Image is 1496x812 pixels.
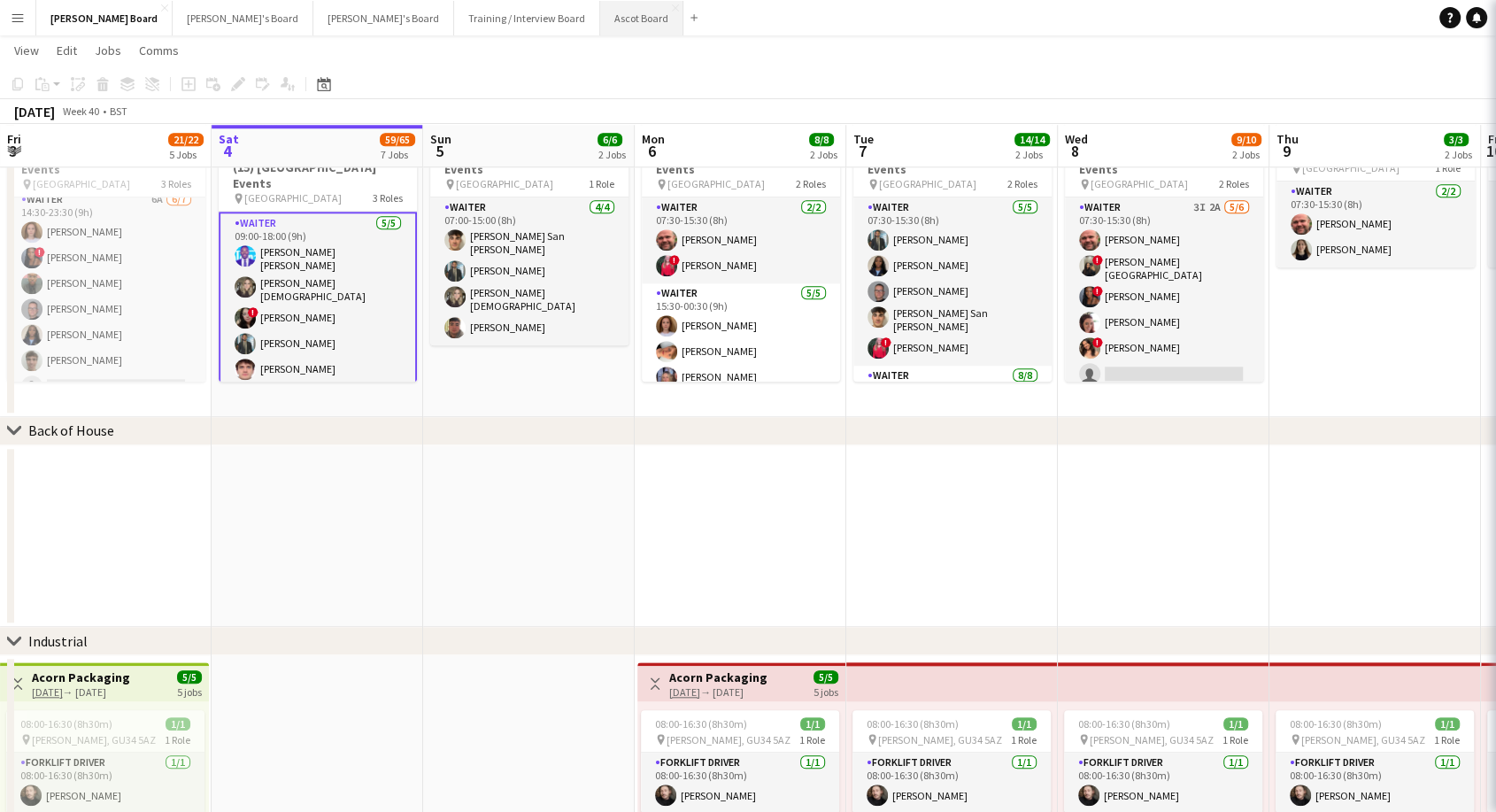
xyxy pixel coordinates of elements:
span: 1 Role [1435,161,1461,174]
app-card-role: Waiter5/507:30-15:30 (8h)[PERSON_NAME][PERSON_NAME][PERSON_NAME][PERSON_NAME] San [PERSON_NAME]![... [853,197,1052,366]
div: 5 Jobs [169,148,203,161]
span: [GEOGRAPHIC_DATA] [33,177,130,190]
span: 08:00-16:30 (8h30m) [20,717,112,731]
button: [PERSON_NAME] Board [36,1,173,35]
span: ! [881,337,891,348]
span: 8/8 [809,133,834,146]
div: 2 Jobs [1015,148,1049,161]
span: 9 [1274,141,1299,161]
span: Comms [139,43,179,58]
div: Industrial [28,632,88,650]
span: 4 [216,141,239,161]
span: 08:00-16:30 (8h30m) [867,717,959,731]
span: [PERSON_NAME], GU34 5AZ [667,733,790,746]
span: 3 Roles [161,177,191,190]
div: → [DATE] [669,685,767,699]
span: 1 Role [589,177,614,190]
app-job-card: 07:30-15:30 (8h)2/2[GEOGRAPHIC_DATA] Events [GEOGRAPHIC_DATA]1 RoleWaiter2/207:30-15:30 (8h)[PERS... [1276,120,1475,267]
span: 3 [4,141,21,161]
div: [DATE] [14,103,55,120]
span: [GEOGRAPHIC_DATA] [456,177,553,190]
div: 7 Jobs [381,148,414,161]
div: → [DATE] [32,685,130,699]
tcxspan: Call 01-10-2025 via 3CX [32,685,63,699]
span: [PERSON_NAME], GU34 5AZ [1090,733,1214,746]
span: 1 Role [165,733,190,746]
span: [GEOGRAPHIC_DATA] [1302,161,1400,174]
span: 5 [428,141,451,161]
span: Tue [853,131,874,147]
span: 1 Role [1222,733,1248,746]
span: ! [1092,255,1103,266]
span: [PERSON_NAME], GU34 5AZ [878,733,1002,746]
app-job-card: In progress09:00-23:30 (14h30m)18/19(15) [GEOGRAPHIC_DATA] Events [GEOGRAPHIC_DATA]3 RolesWaiter5... [219,120,417,382]
app-card-role: Waiter6A6/714:30-23:30 (9h)[PERSON_NAME]![PERSON_NAME][PERSON_NAME][PERSON_NAME][PERSON_NAME][PER... [7,189,205,404]
h3: (15) [GEOGRAPHIC_DATA] Events [219,159,417,191]
span: 3/3 [1444,133,1469,146]
span: ! [35,247,45,258]
a: View [7,39,46,62]
span: 1 Role [799,733,825,746]
app-card-role: Waiter2/207:30-15:30 (8h)[PERSON_NAME]![PERSON_NAME] [642,197,840,283]
div: 2 Jobs [1445,148,1472,161]
span: 5/5 [814,670,838,684]
span: 21/22 [168,133,204,146]
span: View [14,43,39,58]
div: Back of House [28,421,114,439]
span: 1 Role [1011,733,1037,746]
app-card-role: Waiter8/8 [853,366,1052,606]
span: 2 Roles [796,177,826,190]
h3: Acorn Packaging [669,669,767,685]
div: 09:00-23:30 (14h30m)13/14(13) [GEOGRAPHIC_DATA] Events [GEOGRAPHIC_DATA]3 Roles14:30-23:30 (9h)[P... [7,120,205,382]
a: Comms [132,39,186,62]
span: 2 Roles [1007,177,1037,190]
span: 1/1 [166,717,190,731]
tcxspan: Call 06-10-2025 via 3CX [669,685,700,699]
span: 14/14 [1014,133,1050,146]
span: Wed [1065,131,1088,147]
span: [PERSON_NAME], GU34 5AZ [32,733,156,746]
app-card-role: Waiter3I2A5/607:30-15:30 (8h)[PERSON_NAME]![PERSON_NAME][GEOGRAPHIC_DATA]![PERSON_NAME][PERSON_NA... [1065,197,1263,391]
button: [PERSON_NAME]'s Board [313,1,454,35]
a: Edit [50,39,84,62]
span: Edit [57,43,77,58]
span: [GEOGRAPHIC_DATA] [244,191,342,205]
span: Mon [642,131,665,147]
div: BST [110,104,127,118]
span: 08:00-16:30 (8h30m) [1290,717,1382,731]
app-job-card: 07:30-00:30 (17h) (Wed)13/13(13) [GEOGRAPHIC_DATA] Events [GEOGRAPHIC_DATA]2 RolesWaiter5/507:30-... [853,120,1052,382]
span: 1/1 [800,717,825,731]
span: 3 Roles [373,191,403,205]
span: 1/1 [1223,717,1248,731]
span: 1/1 [1012,717,1037,731]
span: ! [1092,337,1103,348]
div: 5 jobs [814,684,838,699]
div: 2 Jobs [598,148,626,161]
span: Jobs [95,43,121,58]
span: Week 40 [58,104,103,118]
span: 1 Role [1434,733,1460,746]
span: ! [1092,286,1103,297]
span: Fri [7,131,21,147]
div: 07:30-00:30 (17h) (Tue)7/7(7) [GEOGRAPHIC_DATA] Events [GEOGRAPHIC_DATA]2 RolesWaiter2/207:30-15:... [642,120,840,382]
span: Sat [219,131,239,147]
span: 5/5 [177,670,202,684]
span: Sun [430,131,451,147]
app-job-card: 07:30-00:30 (17h) (Thu)8/9(9) [GEOGRAPHIC_DATA] Events [GEOGRAPHIC_DATA]2 RolesWaiter3I2A5/607:30... [1065,120,1263,382]
span: 08:00-16:30 (8h30m) [655,717,747,731]
span: 9/10 [1231,133,1261,146]
span: [GEOGRAPHIC_DATA] [879,177,976,190]
div: 07:00-15:00 (8h)4/4(4) [GEOGRAPHIC_DATA] Events [GEOGRAPHIC_DATA]1 RoleWaiter4/407:00-15:00 (8h)[... [430,120,628,345]
span: [GEOGRAPHIC_DATA] [667,177,765,190]
div: 2 Jobs [1232,148,1261,161]
div: 2 Jobs [810,148,837,161]
span: 2 Roles [1219,177,1249,190]
app-card-role: Waiter4/407:00-15:00 (8h)[PERSON_NAME] San [PERSON_NAME][PERSON_NAME][PERSON_NAME][DEMOGRAPHIC_DA... [430,197,628,345]
span: 59/65 [380,133,415,146]
app-card-role: Waiter2/207:30-15:30 (8h)[PERSON_NAME][PERSON_NAME] [1276,182,1475,267]
div: 5 jobs [177,684,202,699]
